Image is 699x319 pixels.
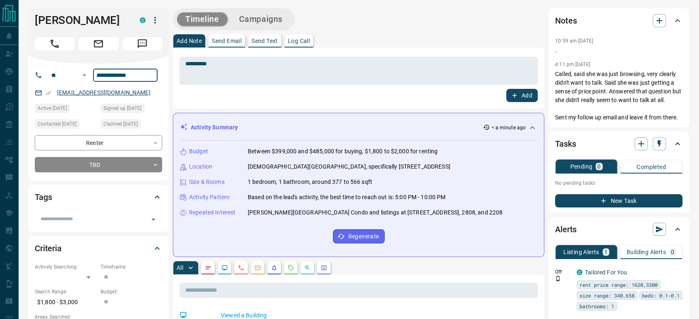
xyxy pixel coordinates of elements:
[555,14,577,27] h2: Notes
[577,269,582,275] div: condos.ca
[555,46,682,55] p: .
[189,162,212,171] p: Location
[585,269,627,276] a: Tailored For You
[35,242,62,255] h2: Criteria
[491,124,526,131] p: < a minute ago
[35,37,74,50] span: Call
[304,264,311,271] svg: Opportunities
[35,288,96,295] p: Search Range:
[101,104,162,115] div: Thu Nov 16 2023
[555,177,682,189] p: No pending tasks
[271,264,278,271] svg: Listing Alerts
[180,120,537,135] div: Activity Summary< a minute ago
[604,249,608,255] p: 1
[35,190,52,204] h2: Tags
[148,214,159,225] button: Open
[555,219,682,239] div: Alerts
[579,281,658,289] span: rent price range: 1620,3300
[189,147,208,156] p: Budget
[333,229,385,243] button: Regenerate
[579,302,614,310] span: bathrooms: 1
[35,263,96,271] p: Actively Searching:
[212,38,242,44] p: Send Email
[555,62,590,67] p: 4:11 pm [DATE]
[321,264,327,271] svg: Agent Actions
[177,12,227,26] button: Timeline
[79,37,118,50] span: Email
[35,135,162,150] div: Renter
[35,295,96,309] p: $1,800 - $3,000
[248,193,445,202] p: Based on the lead's activity, the best time to reach out is: 5:00 PM - 10:00 PM
[251,38,278,44] p: Send Text
[555,268,572,276] p: Off
[248,147,438,156] p: Between $399,000 and $485,000 for buying, $1,800 to $2,000 for renting
[177,38,202,44] p: Add Note
[555,134,682,154] div: Tasks
[35,238,162,258] div: Criteria
[35,187,162,207] div: Tags
[79,70,89,80] button: Open
[101,263,162,271] p: Timeframe:
[231,12,291,26] button: Campaigns
[101,288,162,295] p: Budget:
[555,70,682,122] p: Called, said she was just browsing, very clearly didn't want to talk. Said she was just getting a...
[597,164,601,169] p: 0
[189,178,225,186] p: Size & Rooms
[671,249,674,255] p: 0
[103,120,138,128] span: Claimed [DATE]
[248,208,503,217] p: [PERSON_NAME][GEOGRAPHIC_DATA] Condo and listings at [STREET_ADDRESS], 2808, and 2208
[35,119,96,131] div: Fri Aug 08 2025
[103,104,141,112] span: Signed up [DATE]
[35,14,127,27] h1: [PERSON_NAME]
[287,264,294,271] svg: Requests
[563,249,599,255] p: Listing Alerts
[189,208,235,217] p: Repeated Interest
[38,104,67,112] span: Active [DATE]
[642,291,680,300] span: beds: 0.1-0.1
[177,265,183,271] p: All
[35,157,162,172] div: TBD
[238,264,244,271] svg: Calls
[248,178,372,186] p: 1 bedroom, 1 bathroom, around 377 to 566 sqft
[637,164,666,170] p: Completed
[221,264,228,271] svg: Lead Browsing Activity
[570,164,592,169] p: Pending
[555,11,682,31] div: Notes
[191,123,238,132] p: Activity Summary
[248,162,450,171] p: [DEMOGRAPHIC_DATA][GEOGRAPHIC_DATA], specifically [STREET_ADDRESS]
[579,291,634,300] span: size range: 340,658
[555,137,576,150] h2: Tasks
[122,37,162,50] span: Message
[35,104,96,115] div: Tue Aug 12 2025
[205,264,211,271] svg: Notes
[101,119,162,131] div: Fri Aug 08 2025
[555,38,593,44] p: 10:59 am [DATE]
[627,249,666,255] p: Building Alerts
[506,89,538,102] button: Add
[288,38,310,44] p: Log Call
[555,223,577,236] h2: Alerts
[555,276,561,281] svg: Push Notification Only
[38,120,77,128] span: Contacted [DATE]
[140,17,146,23] div: condos.ca
[189,193,230,202] p: Activity Pattern
[555,194,682,207] button: New Task
[45,90,51,96] svg: Email Verified
[254,264,261,271] svg: Emails
[57,89,151,96] a: [EMAIL_ADDRESS][DOMAIN_NAME]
